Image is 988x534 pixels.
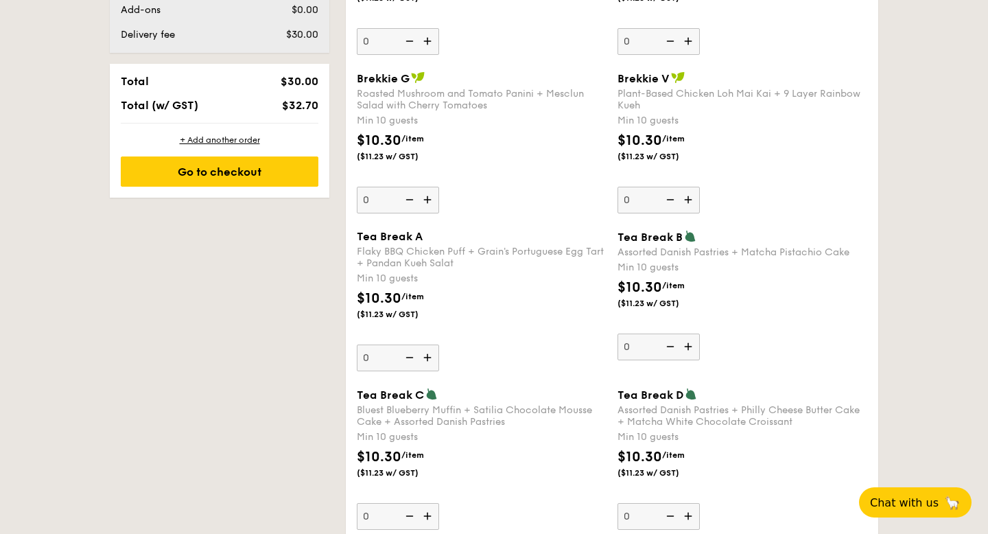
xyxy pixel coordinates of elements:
span: /item [662,450,685,460]
div: Min 10 guests [617,430,867,444]
span: Total (w/ GST) [121,99,198,112]
span: /item [401,450,424,460]
img: icon-vegetarian.fe4039eb.svg [685,388,697,400]
img: icon-reduce.1d2dbef1.svg [659,334,679,360]
span: $0.00 [292,4,318,16]
span: Tea Break C [357,388,424,402]
img: icon-add.58712e84.svg [679,187,700,213]
span: ($11.23 w/ GST) [617,151,711,162]
span: Tea Break B [617,231,683,244]
input: Tea Break BAssorted Danish Pastries + Matcha Pistachio CakeMin 10 guests$10.30/item($11.23 w/ GST) [617,334,700,360]
span: $32.70 [282,99,318,112]
div: Min 10 guests [617,114,867,128]
img: icon-reduce.1d2dbef1.svg [398,28,419,54]
span: ($11.23 w/ GST) [357,151,450,162]
img: icon-add.58712e84.svg [679,334,700,360]
span: /item [401,134,424,143]
span: ($11.23 w/ GST) [617,298,711,309]
span: ($11.23 w/ GST) [357,467,450,478]
span: Tea Break A [357,230,423,243]
span: ($11.23 w/ GST) [617,467,711,478]
span: /item [662,281,685,290]
img: icon-add.58712e84.svg [679,503,700,529]
div: Flaky BBQ Chicken Puff + Grain's Portuguese Egg Tart + Pandan Kueh Salat [357,246,607,269]
input: Min 10 guests$10.30/item($11.23 w/ GST) [617,28,700,55]
img: icon-add.58712e84.svg [679,28,700,54]
div: Assorted Danish Pastries + Matcha Pistachio Cake [617,246,867,258]
input: Brekkie GRoasted Mushroom and Tomato Panini + Mesclun Salad with Cherry TomatoesMin 10 guests$10.... [357,187,439,213]
div: Roasted Mushroom and Tomato Panini + Mesclun Salad with Cherry Tomatoes [357,88,607,111]
div: Plant-Based Chicken Loh Mai Kai + 9 Layer Rainbow Kueh [617,88,867,111]
div: Assorted Danish Pastries + Philly Cheese Butter Cake + Matcha White Chocolate Croissant [617,404,867,428]
img: icon-vegan.f8ff3823.svg [671,71,685,84]
input: Brekkie VPlant-Based Chicken Loh Mai Kai + 9 Layer Rainbow KuehMin 10 guests$10.30/item($11.23 w/... [617,187,700,213]
img: icon-reduce.1d2dbef1.svg [659,187,679,213]
img: icon-add.58712e84.svg [419,28,439,54]
span: Tea Break D [617,388,683,402]
span: /item [662,134,685,143]
img: icon-vegetarian.fe4039eb.svg [425,388,438,400]
img: icon-vegan.f8ff3823.svg [411,71,425,84]
span: Add-ons [121,4,161,16]
span: $10.30 [617,132,662,149]
img: icon-add.58712e84.svg [419,503,439,529]
span: ($11.23 w/ GST) [357,309,450,320]
img: icon-reduce.1d2dbef1.svg [659,28,679,54]
span: $10.30 [357,449,401,465]
input: Tea Break AFlaky BBQ Chicken Puff + Grain's Portuguese Egg Tart + Pandan Kueh SalatMin 10 guests$... [357,345,439,371]
img: icon-vegetarian.fe4039eb.svg [684,230,696,242]
span: Chat with us [870,496,939,509]
div: Min 10 guests [357,430,607,444]
span: /item [401,292,424,301]
span: $30.00 [281,75,318,88]
img: icon-reduce.1d2dbef1.svg [398,345,419,371]
input: Tea Break DAssorted Danish Pastries + Philly Cheese Butter Cake + Matcha White Chocolate Croissan... [617,503,700,530]
span: Brekkie G [357,72,410,85]
img: icon-reduce.1d2dbef1.svg [398,187,419,213]
img: icon-add.58712e84.svg [419,187,439,213]
button: Chat with us🦙 [859,487,972,518]
span: Delivery fee [121,29,175,40]
img: icon-add.58712e84.svg [419,345,439,371]
div: + Add another order [121,135,318,146]
span: $10.30 [357,290,401,307]
img: icon-reduce.1d2dbef1.svg [659,503,679,529]
div: Min 10 guests [617,261,867,275]
img: icon-reduce.1d2dbef1.svg [398,503,419,529]
input: Min 10 guests$10.30/item($11.23 w/ GST) [357,28,439,55]
span: Total [121,75,149,88]
input: Tea Break CBluest Blueberry Muffin + Satilia Chocolate Mousse Cake + Assorted Danish PastriesMin ... [357,503,439,530]
span: $10.30 [617,449,662,465]
span: $10.30 [357,132,401,149]
span: $10.30 [617,279,662,296]
span: $30.00 [286,29,318,40]
div: Min 10 guests [357,114,607,128]
div: Min 10 guests [357,272,607,286]
div: Go to checkout [121,156,318,187]
div: Bluest Blueberry Muffin + Satilia Chocolate Mousse Cake + Assorted Danish Pastries [357,404,607,428]
span: Brekkie V [617,72,670,85]
span: 🦙 [944,495,961,511]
